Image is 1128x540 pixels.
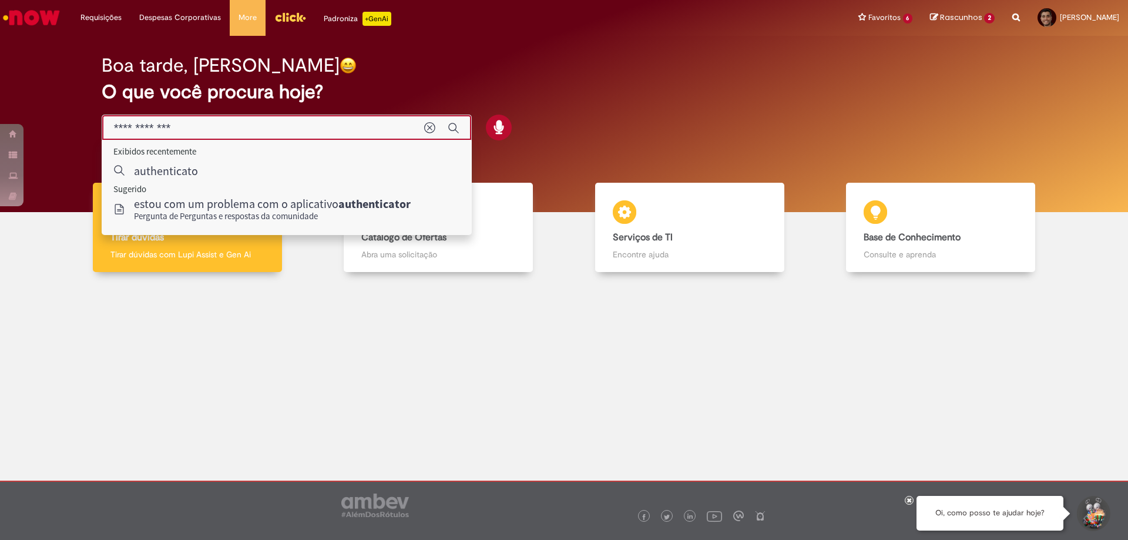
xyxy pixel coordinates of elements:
[274,8,306,26] img: click_logo_yellow_360x200.png
[815,183,1067,273] a: Base de Conhecimento Consulte e aprenda
[324,12,391,26] div: Padroniza
[930,12,995,24] a: Rascunhos
[940,12,982,23] span: Rascunhos
[903,14,913,24] span: 6
[110,232,164,243] b: Tirar dúvidas
[340,57,357,74] img: happy-face.png
[361,232,446,243] b: Catálogo de Ofertas
[139,12,221,24] span: Despesas Corporativas
[916,496,1063,531] div: Oi, como posso te ajudar hoje?
[707,508,722,524] img: logo_footer_youtube.png
[755,511,766,521] img: logo_footer_naosei.png
[1075,496,1110,531] button: Iniciar Conversa de Suporte
[102,82,1027,102] h2: O que você procura hoje?
[362,12,391,26] p: +GenAi
[733,511,744,521] img: logo_footer_workplace.png
[110,249,264,260] p: Tirar dúvidas com Lupi Assist e Gen Ai
[613,249,767,260] p: Encontre ajuda
[864,232,961,243] b: Base de Conhecimento
[613,232,673,243] b: Serviços de TI
[341,494,409,517] img: logo_footer_ambev_rotulo_gray.png
[239,12,257,24] span: More
[1060,12,1119,22] span: [PERSON_NAME]
[687,514,693,521] img: logo_footer_linkedin.png
[361,249,515,260] p: Abra uma solicitação
[80,12,122,24] span: Requisições
[62,183,313,273] a: Tirar dúvidas Tirar dúvidas com Lupi Assist e Gen Ai
[868,12,901,24] span: Favoritos
[102,55,340,76] h2: Boa tarde, [PERSON_NAME]
[1,6,62,29] img: ServiceNow
[984,13,995,24] span: 2
[864,249,1018,260] p: Consulte e aprenda
[664,514,670,520] img: logo_footer_twitter.png
[564,183,815,273] a: Serviços de TI Encontre ajuda
[641,514,647,520] img: logo_footer_facebook.png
